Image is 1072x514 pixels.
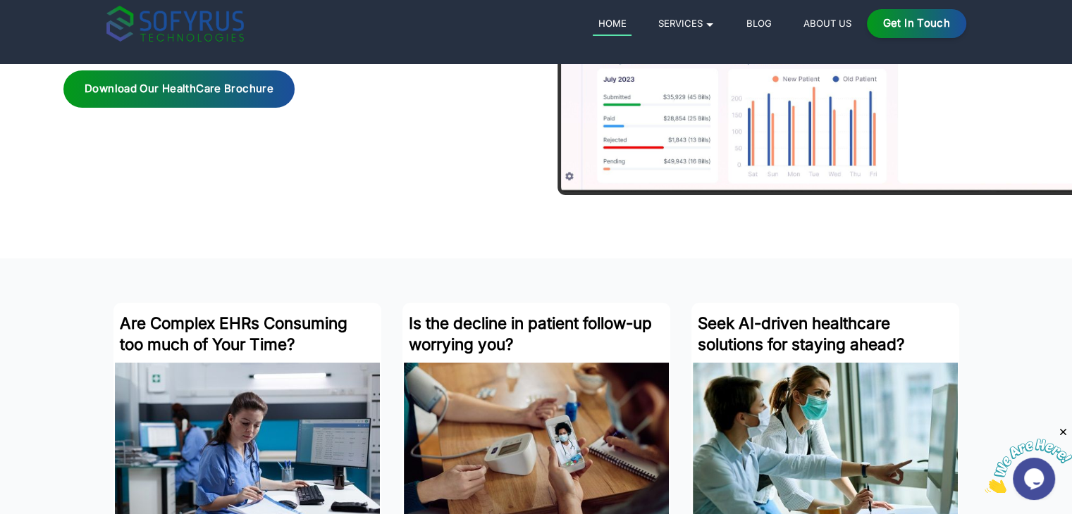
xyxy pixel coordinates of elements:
h3: Is the decline in patient follow-up worrying you? [409,313,663,355]
button: Download our HealthCare Brochure [63,70,295,108]
a: Services 🞃 [653,15,720,32]
a: Get in Touch [867,9,966,38]
img: sofyrus [106,6,244,42]
a: Home [593,15,632,36]
a: Blog [741,15,777,32]
h3: Are Complex EHRs Consuming too much of Your Time? [120,313,374,355]
h3: Seek AI-driven healthcare solutions for staying ahead? [698,313,952,355]
a: About Us [798,15,856,32]
iframe: chat widget [985,426,1072,493]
